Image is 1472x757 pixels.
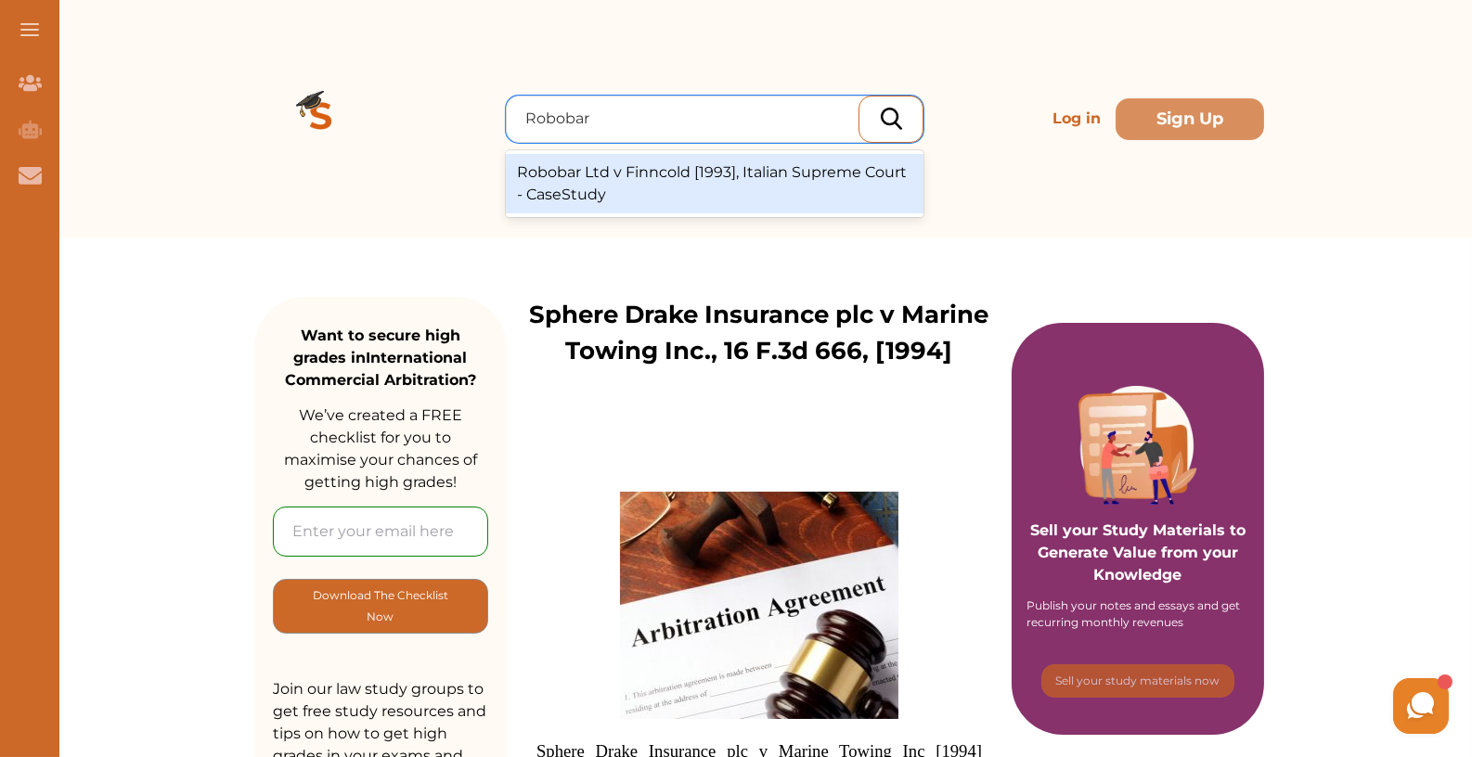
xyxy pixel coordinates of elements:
[1116,98,1264,140] button: Sign Up
[273,579,488,634] button: [object Object]
[285,327,476,389] strong: Want to secure high grades in International Commercial Arbitration ?
[1045,100,1108,137] p: Log in
[1056,673,1220,689] p: Sell your study materials now
[507,297,1012,369] p: Sphere Drake Insurance plc v Marine Towing Inc., 16 F.3d 666, [1994]
[1078,386,1197,505] img: Purple card image
[1041,664,1234,698] button: [object Object]
[506,154,923,213] div: Robobar Ltd v Finncold [1993], Italian Supreme Court - CaseStudy
[284,406,477,491] span: We’ve created a FREE checklist for you to maximise your chances of getting high grades!
[881,108,902,130] img: search_icon
[1027,597,1249,631] div: Publish your notes and essays and get recurring monthly revenues
[1027,674,1453,738] iframe: HelpCrunch
[1030,468,1246,586] p: Sell your Study Materials to Generate Value from your Knowledge
[620,492,898,719] img: Arbitration-Law-feature-300x245.jpg
[273,507,488,557] input: Enter your email here
[311,584,450,628] p: Download The Checklist Now
[254,52,388,186] img: Logo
